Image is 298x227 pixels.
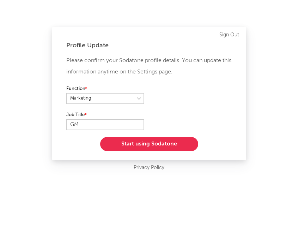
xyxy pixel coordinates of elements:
[100,137,198,151] button: Start using Sodatone
[219,31,239,39] a: Sign Out
[134,163,164,172] a: Privacy Policy
[66,85,144,93] label: Function
[66,41,232,50] div: Profile Update
[66,111,144,119] label: Job Title
[66,55,232,78] p: Please confirm your Sodatone profile details. You can update this information anytime on the Sett...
